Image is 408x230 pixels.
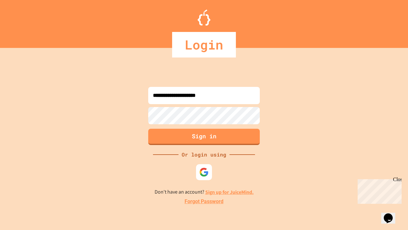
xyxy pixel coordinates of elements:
div: Or login using [178,151,229,158]
iframe: chat widget [355,177,402,204]
div: Login [172,32,236,57]
a: Forgot Password [185,198,223,205]
p: Don't have an account? [155,188,254,196]
button: Sign in [148,129,260,145]
a: Sign up for JuiceMind. [205,189,254,195]
img: google-icon.svg [199,167,209,177]
img: Logo.svg [198,10,210,26]
iframe: chat widget [381,204,402,224]
div: Chat with us now!Close [3,3,44,41]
